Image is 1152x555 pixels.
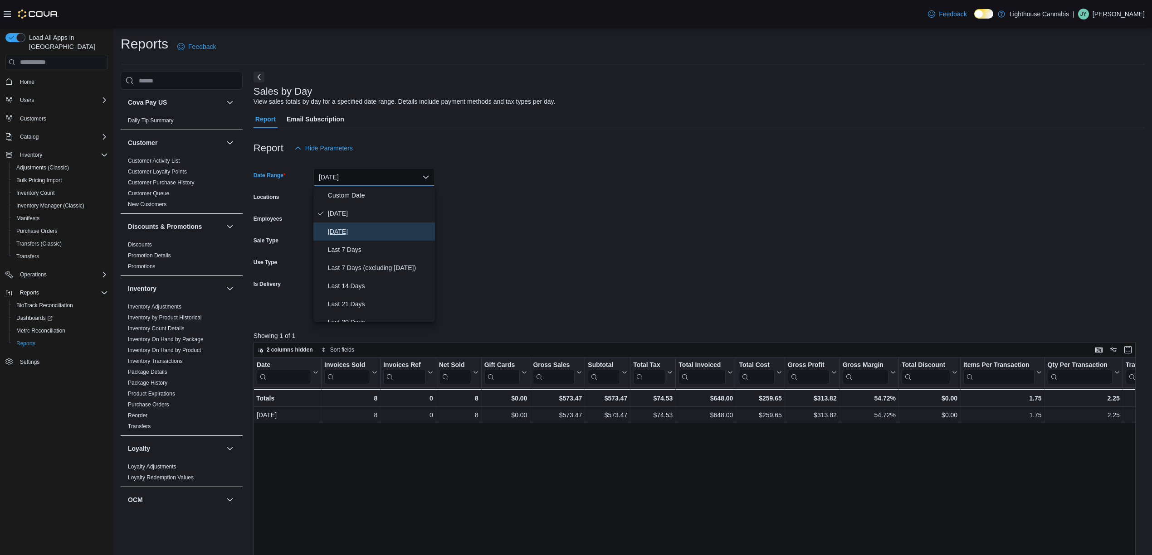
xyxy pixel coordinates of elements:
span: Customers [16,113,108,124]
div: $648.00 [679,393,733,404]
div: Customer [121,155,243,213]
button: [DATE] [313,168,435,186]
button: Cova Pay US [128,98,223,107]
a: Customer Queue [128,190,169,197]
label: Employees [254,215,282,222]
button: Total Discount [902,361,957,384]
span: Catalog [20,133,39,140]
label: Use Type [254,259,277,266]
div: $313.82 [788,410,837,420]
a: Dashboards [9,312,112,324]
div: 8 [324,393,377,404]
span: Inventory Count [13,188,108,198]
button: Customers [2,112,112,125]
a: Reports [13,338,39,349]
h3: Customer [128,138,157,147]
div: 8 [439,410,478,420]
span: Metrc Reconciliation [16,327,65,334]
span: Dashboards [16,314,53,322]
span: Loyalty Redemption Values [128,474,194,481]
a: Transfers (Classic) [13,238,65,249]
div: $74.53 [633,410,673,420]
button: Gross Profit [788,361,837,384]
button: BioTrack Reconciliation [9,299,112,312]
span: 2 columns hidden [267,346,313,353]
div: 8 [324,410,377,420]
div: $0.00 [902,410,957,420]
div: Totals [256,393,318,404]
span: Settings [16,356,108,367]
div: Discounts & Promotions [121,239,243,275]
span: Report [255,110,276,128]
button: Bulk Pricing Import [9,174,112,187]
a: Package History [128,380,167,386]
span: Home [16,76,108,87]
span: Last 7 Days [328,244,431,255]
div: 2.25 [1047,410,1119,420]
a: Bulk Pricing Import [13,175,66,186]
a: Loyalty Adjustments [128,463,176,470]
a: Dashboards [13,313,56,323]
a: Adjustments (Classic) [13,162,73,173]
button: Inventory [225,283,235,294]
span: Metrc Reconciliation [13,325,108,336]
div: $313.82 [788,393,837,404]
span: Customer Purchase History [128,179,195,186]
a: Inventory Transactions [128,358,183,364]
span: Customer Loyalty Points [128,168,187,175]
span: Users [16,95,108,106]
span: Home [20,78,34,86]
button: Adjustments (Classic) [9,161,112,174]
p: | [1073,9,1074,19]
span: Transfers [13,251,108,262]
label: Is Delivery [254,280,281,288]
span: Reports [16,287,108,298]
span: Custom Date [328,190,431,201]
div: Invoices Ref [383,361,425,384]
div: Gift Card Sales [484,361,520,384]
button: Metrc Reconciliation [9,324,112,337]
p: Showing 1 of 1 [254,331,1145,340]
a: Customers [16,113,50,124]
div: Invoices Sold [324,361,370,384]
button: Home [2,75,112,88]
span: Dashboards [13,313,108,323]
button: OCM [225,494,235,505]
button: Reports [2,286,112,299]
a: Settings [16,357,43,367]
span: Last 21 Days [328,299,431,309]
a: New Customers [128,201,166,208]
button: Operations [2,268,112,281]
a: Feedback [924,5,970,23]
span: Product Expirations [128,390,175,397]
a: Customer Purchase History [128,179,195,186]
span: Adjustments (Classic) [16,164,69,171]
div: Select listbox [313,186,435,322]
span: Catalog [16,131,108,142]
button: Inventory Manager (Classic) [9,199,112,212]
h3: Inventory [128,284,156,293]
span: Settings [20,358,39,366]
button: Next [254,72,264,82]
span: Operations [20,271,47,278]
a: Manifests [13,213,43,224]
span: Inventory Manager (Classic) [16,202,84,209]
span: Last 14 Days [328,280,431,291]
span: Purchase Orders [16,227,58,235]
div: 54.72% [843,410,896,420]
button: Total Invoiced [679,361,733,384]
a: Transfers [128,423,151,430]
div: Total Discount [902,361,950,370]
button: Loyalty [225,443,235,454]
label: Sale Type [254,237,278,244]
h3: Sales by Day [254,86,312,97]
div: $0.00 [902,393,957,404]
button: Gross Sales [533,361,582,384]
div: Gift Cards [484,361,520,370]
div: Gross Margin [842,361,888,370]
a: Promotions [128,263,156,270]
div: $573.47 [533,410,582,420]
div: 1.75 [963,393,1042,404]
